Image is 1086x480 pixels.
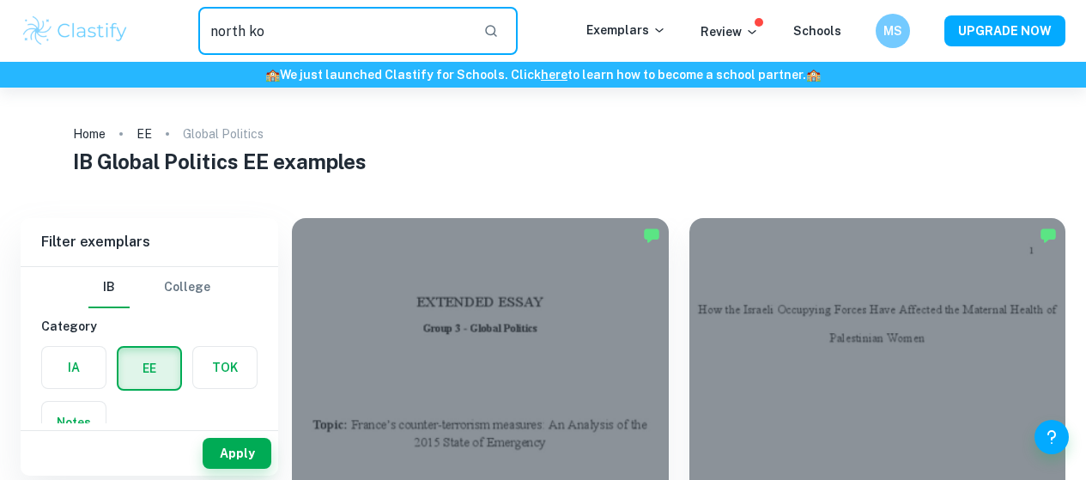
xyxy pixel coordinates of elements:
[21,14,130,48] img: Clastify logo
[88,267,130,308] button: IB
[183,125,264,143] p: Global Politics
[88,267,210,308] div: Filter type choice
[944,15,1065,46] button: UPGRADE NOW
[586,21,666,39] p: Exemplars
[73,122,106,146] a: Home
[21,218,278,266] h6: Filter exemplars
[203,438,271,469] button: Apply
[164,267,210,308] button: College
[118,348,180,389] button: EE
[193,347,257,388] button: TOK
[876,14,910,48] button: MS
[42,347,106,388] button: IA
[137,122,152,146] a: EE
[541,68,567,82] a: here
[198,7,470,55] input: Search for any exemplars...
[1040,227,1057,244] img: Marked
[643,227,660,244] img: Marked
[265,68,280,82] span: 🏫
[883,21,903,40] h6: MS
[793,24,841,38] a: Schools
[41,317,258,336] h6: Category
[73,146,1013,177] h1: IB Global Politics EE examples
[3,65,1083,84] h6: We just launched Clastify for Schools. Click to learn how to become a school partner.
[806,68,821,82] span: 🏫
[701,22,759,41] p: Review
[1034,420,1069,454] button: Help and Feedback
[42,402,106,443] button: Notes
